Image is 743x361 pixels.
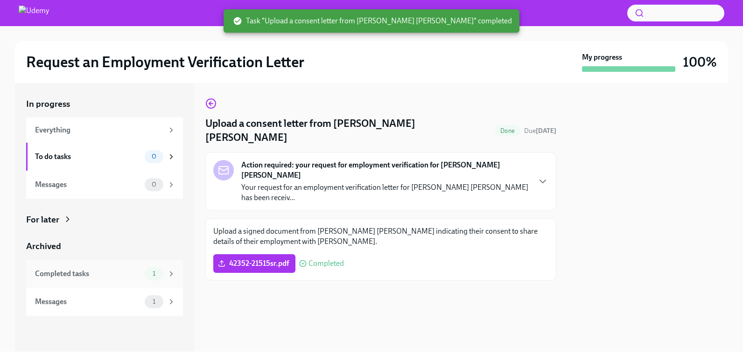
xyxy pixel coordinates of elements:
[26,171,183,199] a: Messages0
[536,127,556,135] strong: [DATE]
[524,126,556,135] span: October 1st, 2025 04:00
[213,226,548,247] p: Upload a signed document from [PERSON_NAME] [PERSON_NAME] indicating their consent to share detai...
[241,160,530,180] strong: Action required: your request for employment verification for [PERSON_NAME] [PERSON_NAME]
[26,143,183,171] a: To do tasks0
[35,125,163,135] div: Everything
[147,270,161,277] span: 1
[205,117,491,145] h4: Upload a consent letter from [PERSON_NAME] [PERSON_NAME]
[26,288,183,316] a: Messages1
[19,6,49,21] img: Udemy
[26,240,183,252] a: Archived
[241,182,530,203] p: Your request for an employment verification letter for [PERSON_NAME] [PERSON_NAME] has been recei...
[35,180,141,190] div: Messages
[26,98,183,110] a: In progress
[146,181,162,188] span: 0
[220,259,289,268] span: 42352-21515sr.pdf
[524,127,556,135] span: Due
[147,298,161,305] span: 1
[308,260,344,267] span: Completed
[26,118,183,143] a: Everything
[26,214,59,226] div: For later
[35,269,141,279] div: Completed tasks
[35,297,141,307] div: Messages
[146,153,162,160] span: 0
[26,214,183,226] a: For later
[35,152,141,162] div: To do tasks
[26,260,183,288] a: Completed tasks1
[495,127,520,134] span: Done
[26,53,304,71] h2: Request an Employment Verification Letter
[683,54,717,70] h3: 100%
[582,52,622,62] strong: My progress
[213,254,295,273] label: 42352-21515sr.pdf
[233,16,512,26] span: Task "Upload a consent letter from [PERSON_NAME] [PERSON_NAME]" completed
